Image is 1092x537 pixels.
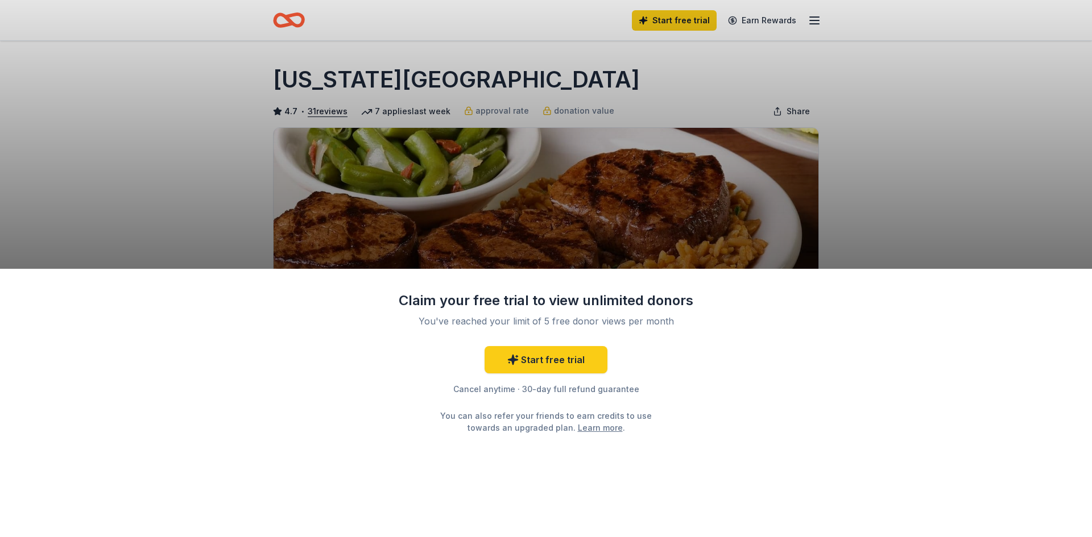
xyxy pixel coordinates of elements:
[578,422,623,434] a: Learn more
[398,292,694,310] div: Claim your free trial to view unlimited donors
[412,314,680,328] div: You've reached your limit of 5 free donor views per month
[485,346,607,373] a: Start free trial
[430,410,662,434] div: You can also refer your friends to earn credits to use towards an upgraded plan. .
[398,382,694,396] div: Cancel anytime · 30-day full refund guarantee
